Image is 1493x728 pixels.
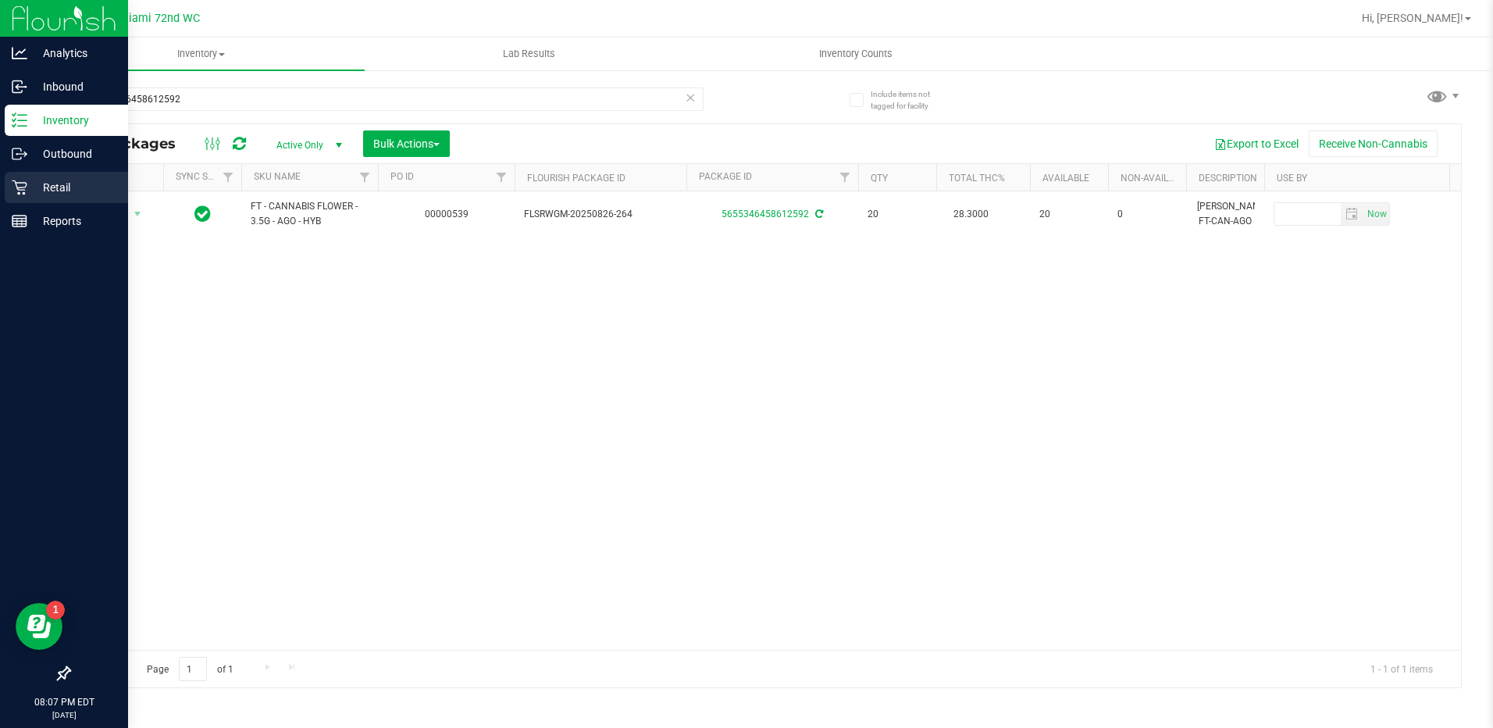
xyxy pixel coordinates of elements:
button: Receive Non-Cannabis [1309,130,1438,157]
a: Filter [216,164,241,191]
span: 20 [868,207,927,222]
a: Filter [352,164,378,191]
input: 1 [179,657,207,681]
a: 00000539 [425,209,469,219]
span: 0 [1117,207,1177,222]
p: Reports [27,212,121,230]
a: Inventory Counts [693,37,1020,70]
p: Inbound [27,77,121,96]
p: Outbound [27,145,121,163]
a: Total THC% [949,173,1005,184]
inline-svg: Retail [12,180,27,195]
span: FLSRWGM-20250826-264 [524,207,677,222]
inline-svg: Inbound [12,79,27,95]
iframe: Resource center unread badge [46,601,65,619]
a: PO ID [390,171,414,182]
span: Set Current date [1363,203,1390,226]
inline-svg: Outbound [12,146,27,162]
span: In Sync [194,203,211,225]
span: Inventory Counts [798,47,914,61]
span: 28.3000 [946,203,996,226]
p: Retail [27,178,121,197]
p: Inventory [27,111,121,130]
span: Page of 1 [134,657,246,681]
a: Qty [871,173,888,184]
span: Sync from Compliance System [813,209,823,219]
a: Inventory [37,37,365,70]
a: Filter [832,164,858,191]
inline-svg: Analytics [12,45,27,61]
span: select [128,203,148,225]
a: Description [1199,173,1257,184]
a: Flourish Package ID [527,173,625,184]
a: Use By [1277,173,1307,184]
span: Miami 72nd WC [119,12,200,25]
span: Inventory [37,47,365,61]
a: Available [1042,173,1089,184]
a: Non-Available [1121,173,1190,184]
a: 5655346458612592 [722,209,809,219]
div: [PERSON_NAME]-FT-CAN-AGO [1195,198,1255,230]
inline-svg: Inventory [12,112,27,128]
span: select [1363,203,1389,225]
a: Filter [489,164,515,191]
iframe: Resource center [16,603,62,650]
span: Include items not tagged for facility [871,88,949,112]
p: 08:07 PM EDT [7,695,121,709]
span: Bulk Actions [373,137,440,150]
span: 20 [1039,207,1099,222]
p: [DATE] [7,709,121,721]
a: SKU Name [254,171,301,182]
span: All Packages [81,135,191,152]
button: Bulk Actions [363,130,450,157]
input: Search Package ID, Item Name, SKU, Lot or Part Number... [69,87,704,111]
span: FT - CANNABIS FLOWER - 3.5G - AGO - HYB [251,199,369,229]
span: Hi, [PERSON_NAME]! [1362,12,1463,24]
inline-svg: Reports [12,213,27,229]
a: Lab Results [365,37,692,70]
a: Package ID [699,171,752,182]
p: Analytics [27,44,121,62]
a: Sync Status [176,171,236,182]
span: select [1341,203,1363,225]
span: 1 - 1 of 1 items [1358,657,1445,680]
span: Clear [686,87,697,108]
button: Export to Excel [1204,130,1309,157]
span: Lab Results [482,47,576,61]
